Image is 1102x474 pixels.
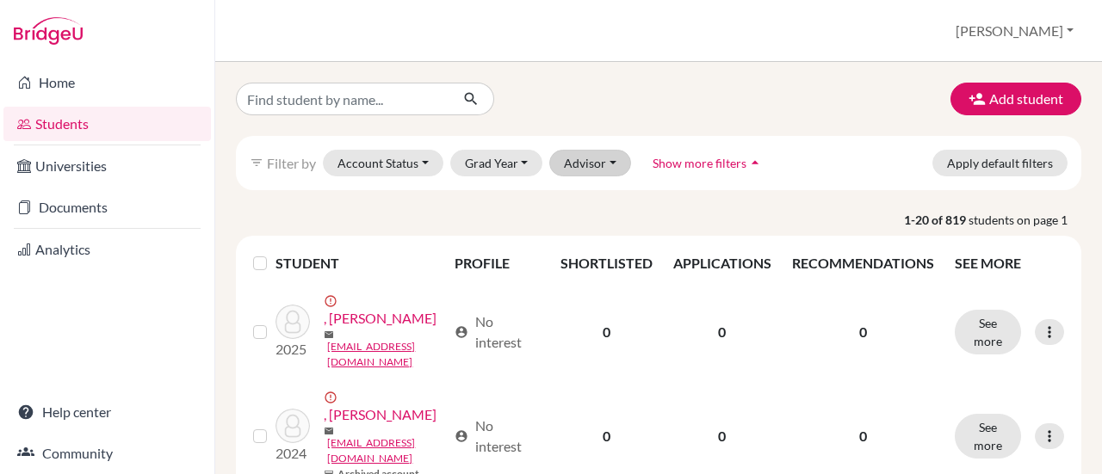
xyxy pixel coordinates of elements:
[455,325,468,339] span: account_circle
[955,310,1021,354] button: See more
[3,395,211,429] a: Help center
[792,426,934,446] p: 0
[550,243,663,284] th: SHORTLISTED
[450,150,543,176] button: Grad Year
[3,65,211,100] a: Home
[549,150,631,176] button: Advisor
[324,404,436,425] a: , [PERSON_NAME]
[792,322,934,342] p: 0
[950,83,1081,115] button: Add student
[275,243,443,284] th: STUDENT
[455,416,540,457] div: No interest
[663,243,782,284] th: APPLICATIONS
[782,243,944,284] th: RECOMMENDATIONS
[3,190,211,225] a: Documents
[3,149,211,183] a: Universities
[444,243,550,284] th: PROFILE
[3,436,211,471] a: Community
[663,284,782,380] td: 0
[324,294,341,308] span: error_outline
[955,414,1021,459] button: See more
[267,155,316,171] span: Filter by
[324,426,334,436] span: mail
[327,339,446,370] a: [EMAIL_ADDRESS][DOMAIN_NAME]
[653,156,746,170] span: Show more filters
[275,339,310,360] p: 2025
[904,211,969,229] strong: 1-20 of 819
[944,243,1074,284] th: SEE MORE
[275,443,310,464] p: 2024
[638,150,778,176] button: Show more filtersarrow_drop_up
[323,150,443,176] button: Account Status
[250,156,263,169] i: filter_list
[948,15,1081,47] button: [PERSON_NAME]
[455,429,468,443] span: account_circle
[455,311,540,353] div: No interest
[236,83,449,115] input: Find student by name...
[932,150,1068,176] button: Apply default filters
[324,391,341,404] span: error_outline
[324,329,334,340] span: mail
[275,305,310,339] img: , Aastha
[324,308,436,329] a: , [PERSON_NAME]
[3,107,211,141] a: Students
[14,17,83,45] img: Bridge-U
[327,435,446,466] a: [EMAIL_ADDRESS][DOMAIN_NAME]
[969,211,1081,229] span: students on page 1
[746,154,764,171] i: arrow_drop_up
[3,232,211,267] a: Analytics
[275,409,310,443] img: , Agampreet
[550,284,663,380] td: 0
